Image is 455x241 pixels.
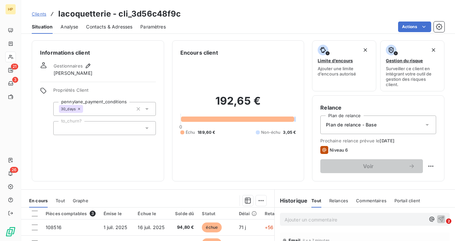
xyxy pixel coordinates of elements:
span: Paramètres [140,24,166,30]
span: Voir [328,164,408,169]
div: Statut [202,211,231,216]
span: En cours [29,198,48,203]
input: Ajouter une valeur [83,106,88,112]
div: Retard [265,211,286,216]
span: +56 j [265,224,276,230]
span: Gestion du risque [386,58,423,63]
span: Ajouter une limite d’encours autorisé [318,66,371,76]
div: HP [5,4,16,15]
button: Voir [320,159,423,173]
span: Surveiller ce client en intégrant votre outil de gestion des risques client. [386,66,439,87]
span: 0 [179,124,182,129]
h6: Historique [275,197,308,205]
span: [PERSON_NAME] [54,70,92,76]
span: 30_days [61,107,76,111]
span: Prochaine relance prévue le [320,138,436,143]
span: Relances [329,198,348,203]
span: 2 [446,218,451,224]
span: 71 j [239,224,246,230]
div: Émise le [104,211,130,216]
span: Niveau 6 [330,147,348,153]
span: 26 [10,167,18,173]
input: Ajouter une valeur [59,125,64,131]
span: 108516 [46,224,62,230]
img: Logo LeanPay [5,226,16,237]
div: Échue le [138,211,167,216]
h6: Informations client [40,49,156,57]
span: 3,05 € [283,129,296,135]
div: Solde dû [175,211,194,216]
span: Échu [186,129,195,135]
button: Actions [398,22,431,32]
div: Pièces comptables [46,211,96,217]
span: Propriétés Client [53,87,156,97]
div: Délai [239,211,257,216]
span: 1 juil. 2025 [104,224,127,230]
span: Contacts & Adresses [86,24,132,30]
span: 3 [90,211,96,217]
span: échue [202,222,222,232]
span: 3 [12,77,18,83]
a: Clients [32,11,46,17]
h6: Encours client [180,49,218,57]
h6: Relance [320,104,436,112]
span: [DATE] [380,138,394,143]
span: Analyse [61,24,78,30]
span: 21 [11,64,18,70]
span: Situation [32,24,53,30]
span: 94,80 € [175,224,194,231]
span: Commentaires [356,198,387,203]
span: Graphe [73,198,88,203]
span: Tout [56,198,65,203]
iframe: Intercom live chat [432,218,448,234]
span: Tout [311,198,321,203]
button: Gestion du risqueSurveiller ce client en intégrant votre outil de gestion des risques client. [380,40,444,91]
span: Portail client [394,198,420,203]
span: Plan de relance - Base [326,121,377,128]
span: 16 juil. 2025 [138,224,164,230]
button: Limite d’encoursAjouter une limite d’encours autorisé [312,40,376,91]
span: 189,60 € [198,129,215,135]
span: Non-échu [261,129,280,135]
h2: 192,65 € [180,94,296,114]
h3: lacoquetterie - cli_3d56c48f9c [58,8,181,20]
span: Limite d’encours [318,58,353,63]
span: Gestionnaires [54,63,83,69]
